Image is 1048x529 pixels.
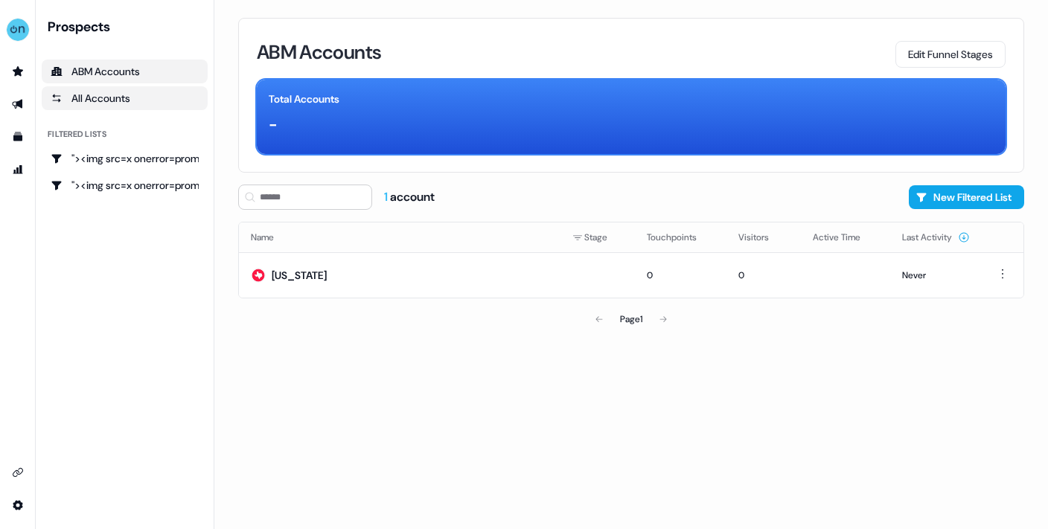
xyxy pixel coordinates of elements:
[738,224,787,251] button: Visitors
[48,128,106,141] div: Filtered lists
[813,224,878,251] button: Active Time
[272,268,327,283] div: [US_STATE]
[42,86,208,110] a: All accounts
[620,312,642,327] div: Page 1
[647,224,715,251] button: Touchpoints
[6,158,30,182] a: Go to attribution
[6,60,30,83] a: Go to prospects
[384,189,390,205] span: 1
[42,60,208,83] a: ABM Accounts
[239,222,560,252] th: Name
[909,185,1024,209] button: New Filtered List
[6,493,30,517] a: Go to integrations
[647,268,715,283] div: 0
[572,230,623,245] div: Stage
[42,173,208,197] a: Go to "><img src=x onerror=prompt();>
[48,18,208,36] div: Prospects
[895,41,1006,68] button: Edit Funnel Stages
[51,151,199,166] div: "><img src=x onerror=prompt();>
[51,64,199,79] div: ABM Accounts
[902,224,970,251] button: Last Activity
[51,91,199,106] div: All Accounts
[6,92,30,116] a: Go to outbound experience
[6,461,30,484] a: Go to integrations
[902,268,970,283] div: Never
[51,178,199,193] div: "><img src=x onerror=prompt();>
[738,268,789,283] div: 0
[6,125,30,149] a: Go to templates
[269,113,278,135] div: -
[384,189,435,205] div: account
[42,147,208,170] a: Go to "><img src=x onerror=prompt();>
[257,42,381,62] h3: ABM Accounts
[269,92,339,107] div: Total Accounts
